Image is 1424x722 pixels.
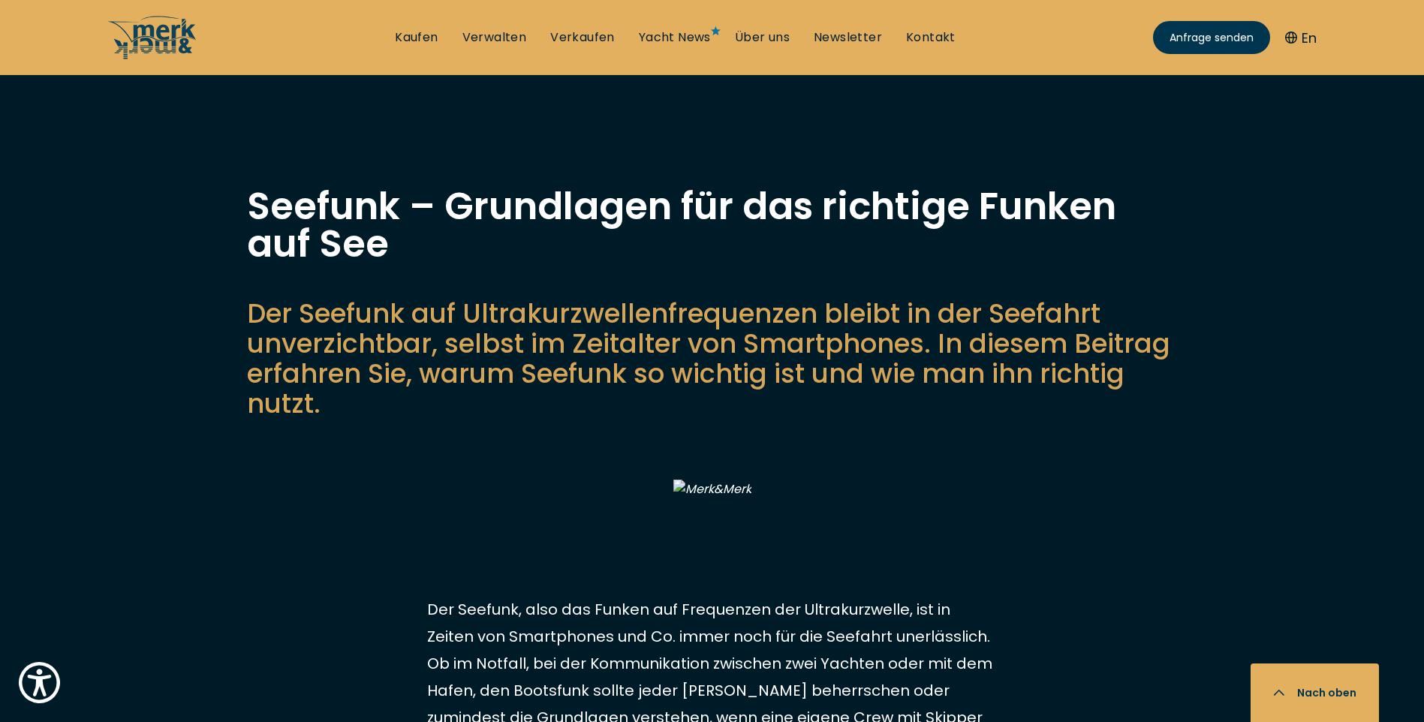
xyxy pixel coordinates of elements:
[462,29,527,46] a: Verwalten
[395,29,438,46] a: Kaufen
[15,658,64,707] button: Show Accessibility Preferences
[814,29,882,46] a: Newsletter
[906,29,956,46] a: Kontakt
[1153,21,1270,54] a: Anfrage senden
[673,480,751,498] img: Merk&Merk
[1285,28,1317,48] button: En
[550,29,615,46] a: Verkaufen
[639,29,711,46] a: Yacht News
[1251,663,1379,722] button: Nach oben
[1170,30,1254,46] span: Anfrage senden
[247,299,1178,419] p: Der Seefunk auf Ultrakurzwellenfrequenzen bleibt in der Seefahrt unverzichtbar, selbst im Zeitalt...
[735,29,790,46] a: Über uns
[247,188,1178,263] h1: Seefunk – Grundlagen für das richtige Funken auf See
